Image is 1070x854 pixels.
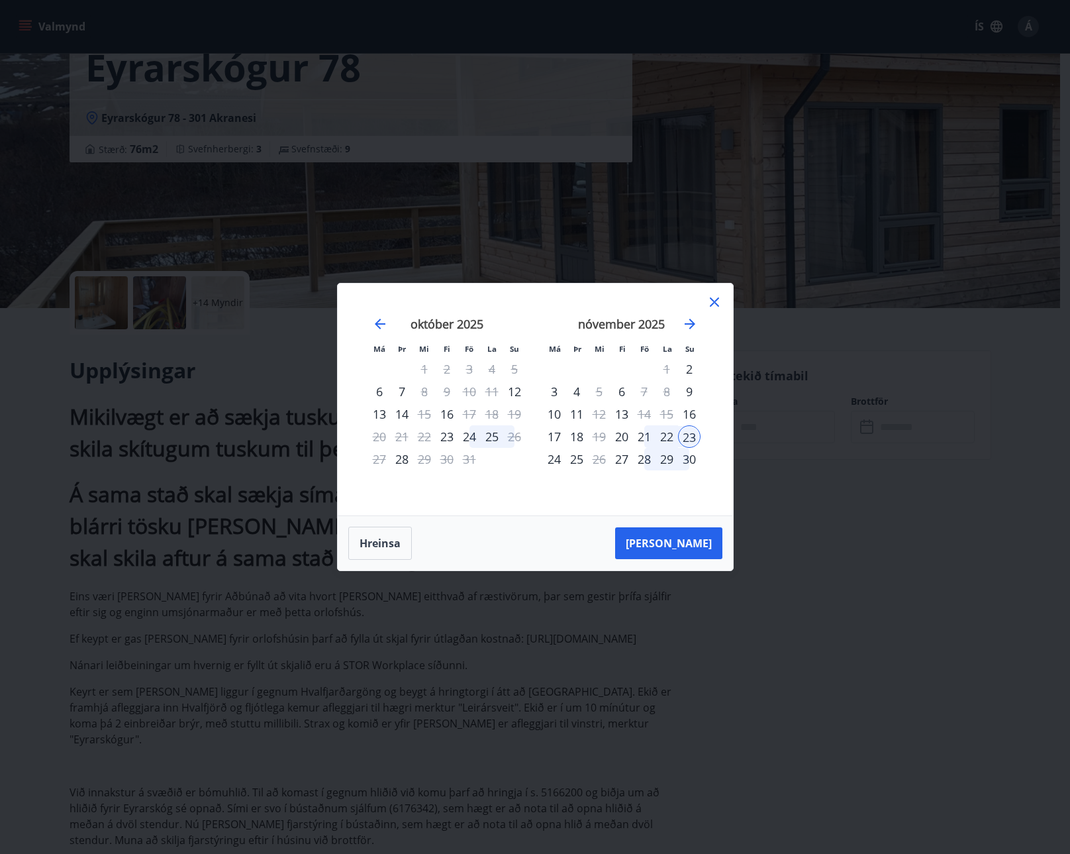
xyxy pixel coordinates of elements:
[481,425,503,448] td: Choose laugardagur, 25. október 2025 as your check-in date. It’s available.
[413,403,436,425] td: Not available. miðvikudagur, 15. október 2025
[678,448,701,470] div: 30
[678,425,701,448] div: 23
[640,344,649,354] small: Fö
[436,403,458,425] div: Aðeins innritun í boði
[610,448,633,470] div: Aðeins innritun í boði
[678,380,701,403] div: Aðeins innritun í boði
[678,358,701,380] div: Aðeins innritun í boði
[458,403,481,425] td: Not available. föstudagur, 17. október 2025
[543,448,565,470] div: 24
[458,448,481,470] td: Not available. föstudagur, 31. október 2025
[588,448,610,470] td: Not available. miðvikudagur, 26. nóvember 2025
[610,403,633,425] div: Aðeins innritun í boði
[610,425,633,448] div: Aðeins innritun í boði
[413,380,436,403] div: Aðeins útritun í boði
[391,380,413,403] td: Choose þriðjudagur, 7. október 2025 as your check-in date. It’s available.
[458,380,481,403] td: Not available. föstudagur, 10. október 2025
[633,425,656,448] td: Choose föstudagur, 21. nóvember 2025 as your check-in date. It’s available.
[610,448,633,470] td: Choose fimmtudagur, 27. nóvember 2025 as your check-in date. It’s available.
[610,380,633,403] td: Choose fimmtudagur, 6. nóvember 2025 as your check-in date. It’s available.
[565,448,588,470] div: 25
[503,403,526,425] td: Not available. sunnudagur, 19. október 2025
[678,448,701,470] td: Choose sunnudagur, 30. nóvember 2025 as your check-in date. It’s available.
[391,380,413,403] div: 7
[444,344,450,354] small: Fi
[458,358,481,380] td: Not available. föstudagur, 3. október 2025
[565,403,588,425] div: 11
[678,358,701,380] td: Choose sunnudagur, 2. nóvember 2025 as your check-in date. It’s available.
[633,380,656,403] div: Aðeins útritun í boði
[610,425,633,448] td: Choose fimmtudagur, 20. nóvember 2025 as your check-in date. It’s available.
[391,403,413,425] div: 14
[481,358,503,380] td: Not available. laugardagur, 4. október 2025
[633,448,656,470] td: Choose föstudagur, 28. nóvember 2025 as your check-in date. It’s available.
[588,403,610,425] td: Not available. miðvikudagur, 12. nóvember 2025
[549,344,561,354] small: Má
[565,448,588,470] td: Choose þriðjudagur, 25. nóvember 2025 as your check-in date. It’s available.
[413,448,436,470] div: Aðeins útritun í boði
[436,358,458,380] td: Not available. fimmtudagur, 2. október 2025
[419,344,429,354] small: Mi
[565,425,588,448] td: Choose þriðjudagur, 18. nóvember 2025 as your check-in date. It’s available.
[372,316,388,332] div: Move backward to switch to the previous month.
[595,344,605,354] small: Mi
[588,380,610,403] td: Not available. miðvikudagur, 5. nóvember 2025
[578,316,665,332] strong: nóvember 2025
[413,358,436,380] td: Not available. miðvikudagur, 1. október 2025
[413,403,436,425] div: Aðeins útritun í boði
[391,448,413,470] div: Aðeins innritun í boði
[458,403,481,425] div: Aðeins útritun í boði
[481,403,503,425] td: Not available. laugardagur, 18. október 2025
[411,316,483,332] strong: október 2025
[368,403,391,425] div: 13
[413,380,436,403] td: Not available. miðvikudagur, 8. október 2025
[565,403,588,425] td: Choose þriðjudagur, 11. nóvember 2025 as your check-in date. It’s available.
[543,403,565,425] div: 10
[588,425,610,448] div: Aðeins útritun í boði
[503,425,526,448] div: Aðeins útritun í boði
[619,344,626,354] small: Fi
[354,299,717,500] div: Calendar
[543,380,565,403] td: Choose mánudagur, 3. nóvember 2025 as your check-in date. It’s available.
[678,425,701,448] td: Selected as end date. sunnudagur, 23. nóvember 2025
[413,425,436,448] td: Not available. miðvikudagur, 22. október 2025
[678,380,701,403] td: Choose sunnudagur, 9. nóvember 2025 as your check-in date. It’s available.
[436,380,458,403] td: Not available. fimmtudagur, 9. október 2025
[565,380,588,403] td: Choose þriðjudagur, 4. nóvember 2025 as your check-in date. It’s available.
[481,380,503,403] td: Not available. laugardagur, 11. október 2025
[656,448,678,470] td: Choose laugardagur, 29. nóvember 2025 as your check-in date. It’s available.
[458,425,481,448] div: 24
[368,380,391,403] div: Aðeins innritun í boði
[656,380,678,403] td: Not available. laugardagur, 8. nóvember 2025
[663,344,672,354] small: La
[436,448,458,470] td: Not available. fimmtudagur, 30. október 2025
[656,358,678,380] td: Not available. laugardagur, 1. nóvember 2025
[678,403,701,425] td: Choose sunnudagur, 16. nóvember 2025 as your check-in date. It’s available.
[458,425,481,448] td: Choose föstudagur, 24. október 2025 as your check-in date. It’s available.
[656,448,678,470] div: 29
[565,425,588,448] div: 18
[368,380,391,403] td: Choose mánudagur, 6. október 2025 as your check-in date. It’s available.
[398,344,406,354] small: Þr
[678,403,701,425] div: Aðeins innritun í boði
[503,380,526,403] td: Choose sunnudagur, 12. október 2025 as your check-in date. It’s available.
[682,316,698,332] div: Move forward to switch to the next month.
[610,380,633,403] div: Aðeins innritun í boði
[565,380,588,403] div: 4
[373,344,385,354] small: Má
[413,358,436,380] div: Aðeins útritun í boði
[543,380,565,403] div: 3
[510,344,519,354] small: Su
[656,425,678,448] div: 22
[481,425,503,448] div: 25
[391,425,413,448] td: Not available. þriðjudagur, 21. október 2025
[413,448,436,470] td: Not available. miðvikudagur, 29. október 2025
[543,403,565,425] td: Choose mánudagur, 10. nóvember 2025 as your check-in date. It’s available.
[656,403,678,425] td: Not available. laugardagur, 15. nóvember 2025
[633,380,656,403] td: Not available. föstudagur, 7. nóvember 2025
[573,344,581,354] small: Þr
[368,425,391,448] td: Not available. mánudagur, 20. október 2025
[610,403,633,425] td: Choose fimmtudagur, 13. nóvember 2025 as your check-in date. It’s available.
[633,425,656,448] div: 21
[391,403,413,425] td: Choose þriðjudagur, 14. október 2025 as your check-in date. It’s available.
